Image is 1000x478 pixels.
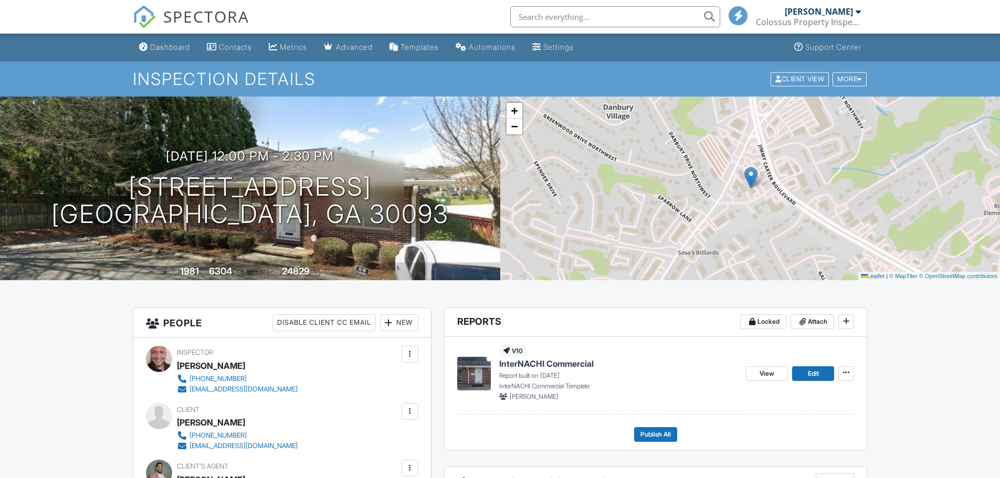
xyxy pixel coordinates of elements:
span: sq. ft. [234,268,248,276]
a: Templates [385,38,443,57]
a: SPECTORA [133,14,249,36]
div: 6304 [209,265,232,277]
div: [PHONE_NUMBER] [190,431,247,440]
div: Advanced [336,43,373,51]
span: Client [177,406,199,413]
div: Metrics [280,43,307,51]
h3: People [133,308,431,338]
img: The Best Home Inspection Software - Spectora [133,5,156,28]
img: Marker [744,167,757,188]
span: | [886,273,888,279]
div: Client View [771,72,829,86]
div: Settings [543,43,574,51]
a: © MapTiler [889,273,918,279]
a: Metrics [265,38,311,57]
a: Advanced [320,38,377,57]
a: © OpenStreetMap contributors [919,273,997,279]
span: Client's Agent [177,462,228,470]
span: Inspector [177,348,213,356]
span: sq.ft. [311,268,324,276]
div: [PHONE_NUMBER] [190,375,247,383]
a: [PHONE_NUMBER] [177,374,298,384]
a: Zoom out [507,119,522,134]
a: Dashboard [135,38,194,57]
div: More [833,72,867,86]
h1: Inspection Details [133,70,868,88]
a: Support Center [790,38,866,57]
div: Disable Client CC Email [272,314,376,331]
a: Settings [528,38,578,57]
div: New [380,314,418,331]
div: Dashboard [150,43,190,51]
div: Templates [401,43,439,51]
div: [PERSON_NAME] [177,415,245,430]
a: [EMAIL_ADDRESS][DOMAIN_NAME] [177,441,298,451]
div: Colossus Property Inspections, LLC [756,17,861,27]
a: [PHONE_NUMBER] [177,430,298,441]
div: Automations [469,43,515,51]
span: − [511,120,518,133]
div: Contacts [219,43,252,51]
h1: [STREET_ADDRESS] [GEOGRAPHIC_DATA], GA 30093 [51,173,449,229]
div: [PERSON_NAME] [785,6,853,17]
a: Zoom in [507,103,522,119]
a: Client View [770,75,831,82]
span: Lot Size [258,268,280,276]
div: [PERSON_NAME] [177,358,245,374]
div: 1981 [180,265,199,277]
a: Automations (Basic) [451,38,520,57]
h3: [DATE] 12:00 pm - 2:30 pm [166,149,334,163]
a: Contacts [203,38,256,57]
div: [EMAIL_ADDRESS][DOMAIN_NAME] [190,385,298,394]
input: Search everything... [510,6,720,27]
span: SPECTORA [163,5,249,27]
span: Built [167,268,178,276]
div: 24829 [282,265,310,277]
span: + [511,104,518,117]
div: Support Center [805,43,861,51]
a: [EMAIL_ADDRESS][DOMAIN_NAME] [177,384,298,395]
div: [EMAIL_ADDRESS][DOMAIN_NAME] [190,442,298,450]
a: Leaflet [861,273,885,279]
